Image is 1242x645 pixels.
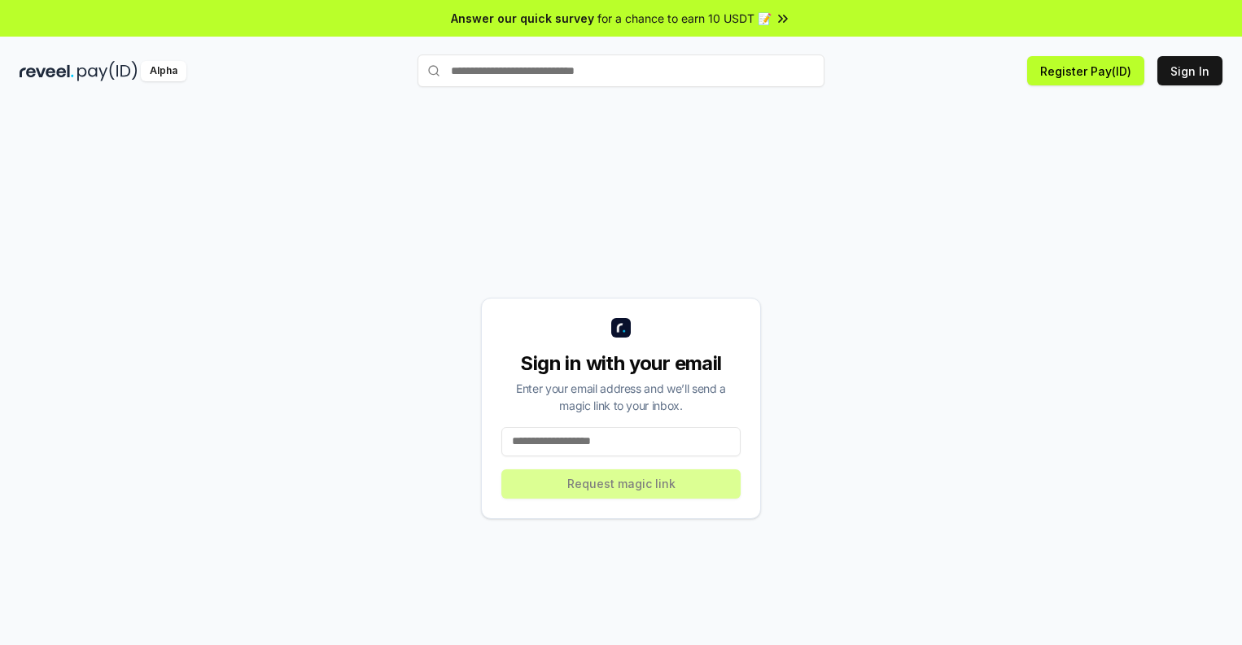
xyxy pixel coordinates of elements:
div: Enter your email address and we’ll send a magic link to your inbox. [501,380,741,414]
span: Answer our quick survey [451,10,594,27]
img: pay_id [77,61,138,81]
div: Sign in with your email [501,351,741,377]
img: logo_small [611,318,631,338]
button: Sign In [1157,56,1222,85]
span: for a chance to earn 10 USDT 📝 [597,10,772,27]
div: Alpha [141,61,186,81]
img: reveel_dark [20,61,74,81]
button: Register Pay(ID) [1027,56,1144,85]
